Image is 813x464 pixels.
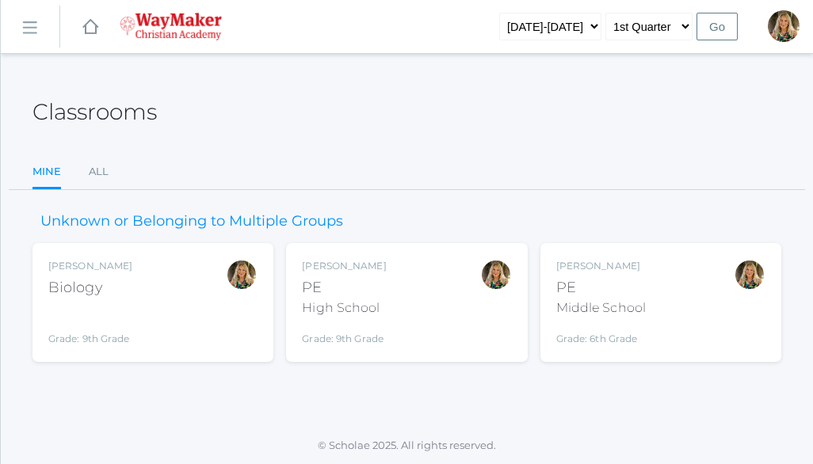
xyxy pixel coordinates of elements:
[768,10,800,42] div: Claudia Marosz
[734,259,765,291] div: Claudia Marosz
[697,13,738,40] input: Go
[302,299,386,318] div: High School
[120,13,222,40] img: waymaker-logo-stack-white-1602f2b1af18da31a5905e9982d058868370996dac5278e84edea6dabf9a3315.png
[556,299,646,318] div: Middle School
[302,277,386,299] div: PE
[48,305,132,346] div: Grade: 9th Grade
[556,259,646,273] div: [PERSON_NAME]
[32,100,157,124] h2: Classrooms
[556,277,646,299] div: PE
[226,259,258,291] div: Claudia Marosz
[302,259,386,273] div: [PERSON_NAME]
[48,277,132,299] div: Biology
[556,324,646,346] div: Grade: 6th Grade
[32,156,61,190] a: Mine
[48,259,132,273] div: [PERSON_NAME]
[89,156,109,188] a: All
[32,214,351,230] h3: Unknown or Belonging to Multiple Groups
[1,438,813,454] p: © Scholae 2025. All rights reserved.
[302,324,386,346] div: Grade: 9th Grade
[480,259,512,291] div: Claudia Marosz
